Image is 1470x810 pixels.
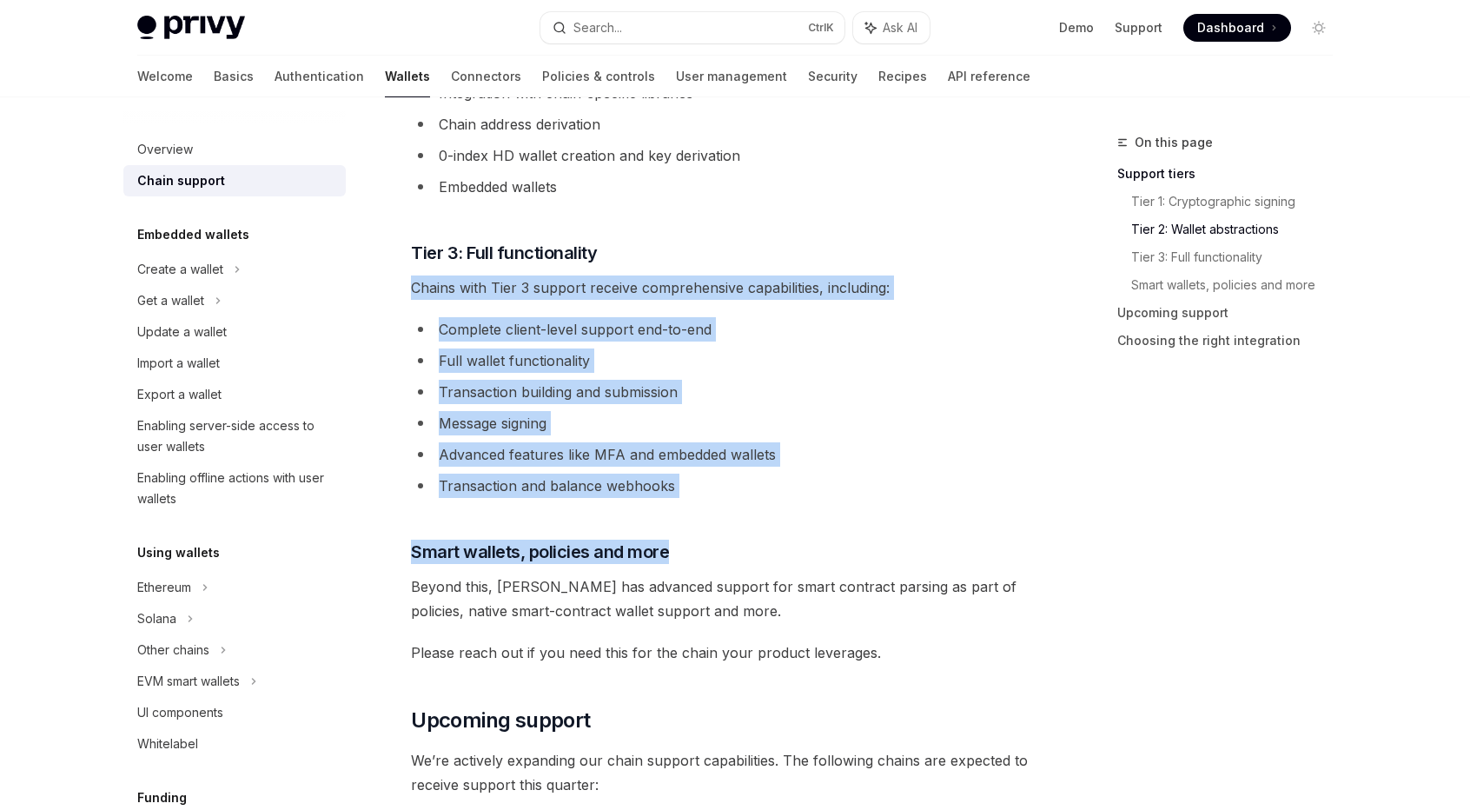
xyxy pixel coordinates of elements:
[123,165,346,196] a: Chain support
[137,577,191,598] div: Ethereum
[214,56,254,97] a: Basics
[385,56,430,97] a: Wallets
[411,143,1037,168] li: 0-index HD wallet creation and key derivation
[411,241,597,265] span: Tier 3: Full functionality
[573,17,622,38] div: Search...
[1305,14,1333,42] button: Toggle dark mode
[676,56,787,97] a: User management
[411,349,1037,373] li: Full wallet functionality
[123,348,346,379] a: Import a wallet
[1131,188,1347,216] a: Tier 1: Cryptographic signing
[123,697,346,728] a: UI components
[137,322,227,342] div: Update a wallet
[1117,327,1347,355] a: Choosing the right integration
[137,259,223,280] div: Create a wallet
[411,411,1037,435] li: Message signing
[540,12,844,43] button: Search...CtrlK
[411,175,1037,199] li: Embedded wallets
[1131,271,1347,299] a: Smart wallets, policies and more
[411,540,669,564] span: Smart wallets, policies and more
[411,380,1037,404] li: Transaction building and submission
[137,415,335,457] div: Enabling server-side access to user wallets
[137,16,245,40] img: light logo
[411,442,1037,467] li: Advanced features like MFA and embedded wallets
[411,748,1037,797] span: We’re actively expanding our chain support capabilities. The following chains are expected to rec...
[1131,243,1347,271] a: Tier 3: Full functionality
[137,224,249,245] h5: Embedded wallets
[411,707,590,734] span: Upcoming support
[411,641,1037,665] span: Please reach out if you need this for the chain your product leverages.
[123,379,346,410] a: Export a wallet
[137,170,225,191] div: Chain support
[123,728,346,760] a: Whitelabel
[275,56,364,97] a: Authentication
[137,139,193,160] div: Overview
[137,787,187,808] h5: Funding
[411,474,1037,498] li: Transaction and balance webhooks
[137,734,198,754] div: Whitelabel
[542,56,655,97] a: Policies & controls
[137,56,193,97] a: Welcome
[137,353,220,374] div: Import a wallet
[853,12,930,43] button: Ask AI
[808,56,857,97] a: Security
[411,112,1037,136] li: Chain address derivation
[411,317,1037,342] li: Complete client-level support end-to-end
[1131,216,1347,243] a: Tier 2: Wallet abstractions
[948,56,1030,97] a: API reference
[137,468,335,509] div: Enabling offline actions with user wallets
[137,384,222,405] div: Export a wallet
[137,542,220,563] h5: Using wallets
[1183,14,1291,42] a: Dashboard
[1115,19,1162,37] a: Support
[123,410,346,462] a: Enabling server-side access to user wallets
[411,574,1037,623] span: Beyond this, [PERSON_NAME] has advanced support for smart contract parsing as part of policies, n...
[137,671,240,692] div: EVM smart wallets
[451,56,521,97] a: Connectors
[123,316,346,348] a: Update a wallet
[137,608,176,629] div: Solana
[123,462,346,515] a: Enabling offline actions with user wallets
[883,19,917,37] span: Ask AI
[123,134,346,165] a: Overview
[1197,19,1264,37] span: Dashboard
[808,21,834,35] span: Ctrl K
[1059,19,1094,37] a: Demo
[137,290,204,311] div: Get a wallet
[1135,132,1213,153] span: On this page
[137,640,209,661] div: Other chains
[137,702,223,723] div: UI components
[878,56,927,97] a: Recipes
[1117,299,1347,327] a: Upcoming support
[1117,160,1347,188] a: Support tiers
[411,276,1037,300] span: Chains with Tier 3 support receive comprehensive capabilities, including:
